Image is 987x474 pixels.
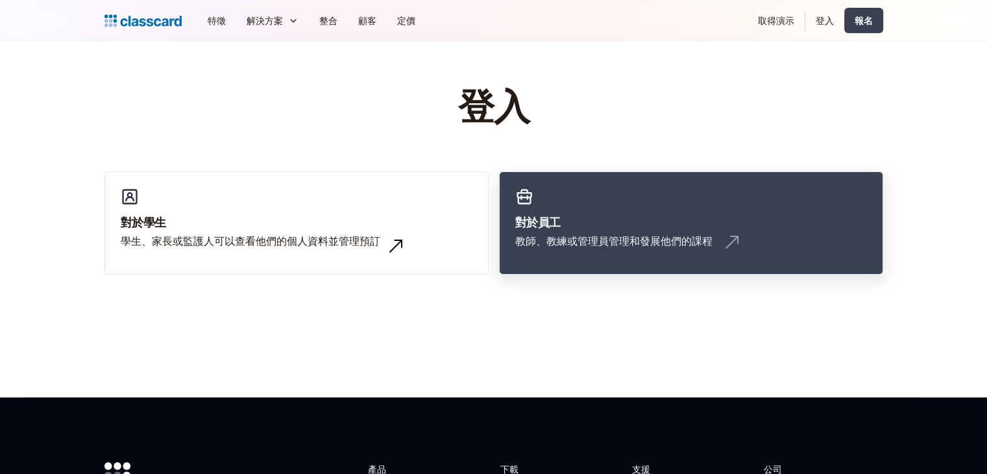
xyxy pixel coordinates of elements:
a: 特徵 [197,6,236,35]
font: 取得演示 [758,15,794,26]
font: 解決方案 [247,15,283,26]
a: 對於學生學生、家長或監護人可以查看他們的個人資料並管理預訂 [104,171,489,275]
a: 取得演示 [748,6,805,35]
a: 家 [104,12,182,30]
a: 整合 [309,6,348,35]
a: 定價 [387,6,426,35]
a: 對於員工教師、教練或管理員管理和發展他們的課程 [499,171,883,275]
font: 對於員工 [515,216,561,229]
a: 報名 [844,8,883,33]
font: 報名 [855,15,873,26]
div: 解決方案 [236,6,309,35]
a: 顧客 [348,6,387,35]
font: 特徵 [208,15,226,26]
a: 登入 [805,6,844,35]
font: 學生、家長或監護人可以查看他們的個人資料並管理預訂 [121,234,380,247]
font: 顧客 [358,15,376,26]
font: 對於學生 [121,216,166,229]
font: 教師、教練或管理員管理和發展他們的課程 [515,234,713,247]
font: 整合 [319,15,337,26]
font: 定價 [397,15,415,26]
font: 登入 [458,84,530,129]
font: 登入 [816,15,834,26]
